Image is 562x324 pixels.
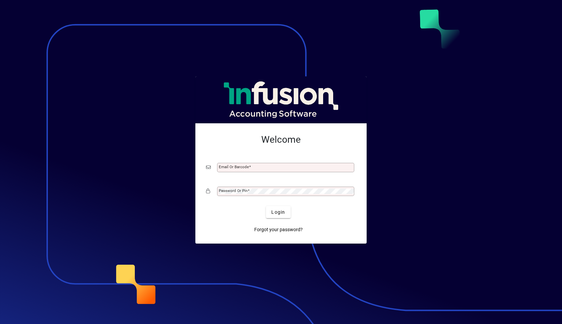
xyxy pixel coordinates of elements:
span: Login [271,209,285,216]
span: Forgot your password? [254,226,303,233]
mat-label: Password or Pin [219,188,248,193]
a: Forgot your password? [252,223,305,236]
mat-label: Email or Barcode [219,165,249,169]
h2: Welcome [206,134,356,145]
button: Login [266,206,290,218]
